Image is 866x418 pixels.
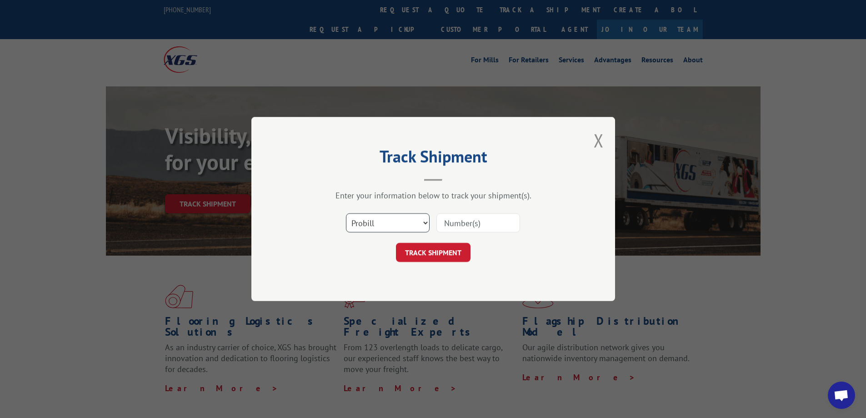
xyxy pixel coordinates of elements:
[828,382,855,409] a: Open chat
[297,150,570,167] h2: Track Shipment
[436,213,520,232] input: Number(s)
[297,190,570,201] div: Enter your information below to track your shipment(s).
[594,128,604,152] button: Close modal
[396,243,471,262] button: TRACK SHIPMENT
